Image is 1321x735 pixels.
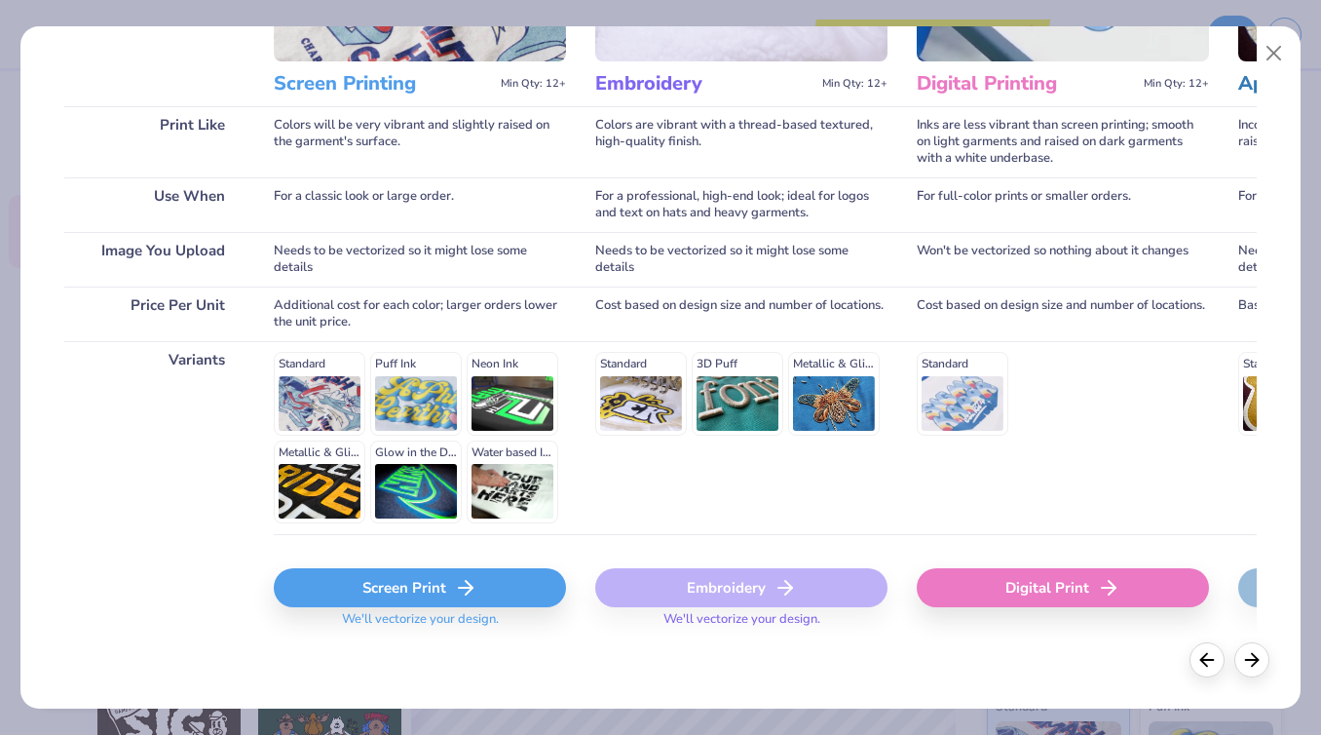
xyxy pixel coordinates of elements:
[274,106,566,177] div: Colors will be very vibrant and slightly raised on the garment's surface.
[917,287,1209,341] div: Cost based on design size and number of locations.
[595,568,887,607] div: Embroidery
[64,232,245,287] div: Image You Upload
[595,106,887,177] div: Colors are vibrant with a thread-based textured, high-quality finish.
[501,77,566,91] span: Min Qty: 12+
[917,568,1209,607] div: Digital Print
[334,611,507,639] span: We'll vectorize your design.
[64,177,245,232] div: Use When
[274,71,493,97] h3: Screen Printing
[274,177,566,232] div: For a classic look or large order.
[917,71,1136,97] h3: Digital Printing
[1144,77,1209,91] span: Min Qty: 12+
[917,177,1209,232] div: For full-color prints or smaller orders.
[595,71,814,97] h3: Embroidery
[64,287,245,341] div: Price Per Unit
[917,106,1209,177] div: Inks are less vibrant than screen printing; smooth on light garments and raised on dark garments ...
[64,341,245,534] div: Variants
[64,106,245,177] div: Print Like
[917,232,1209,287] div: Won't be vectorized so nothing about it changes
[274,232,566,287] div: Needs to be vectorized so it might lose some details
[595,232,887,287] div: Needs to be vectorized so it might lose some details
[595,287,887,341] div: Cost based on design size and number of locations.
[595,177,887,232] div: For a professional, high-end look; ideal for logos and text on hats and heavy garments.
[1255,35,1292,72] button: Close
[274,287,566,341] div: Additional cost for each color; larger orders lower the unit price.
[274,568,566,607] div: Screen Print
[656,611,828,639] span: We'll vectorize your design.
[822,77,887,91] span: Min Qty: 12+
